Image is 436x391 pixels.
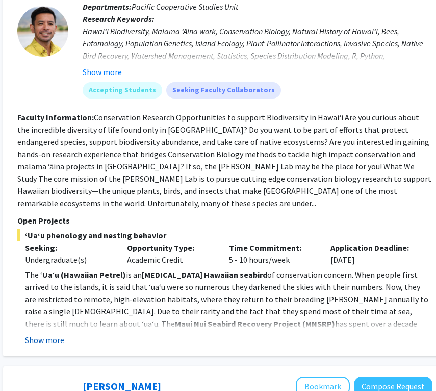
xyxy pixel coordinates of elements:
[323,241,425,266] div: [DATE]
[221,241,323,266] div: 5 - 10 hours/week
[132,2,238,12] span: Pacific Cooperative Studies Unit
[55,270,126,280] strong: u (Hawaiian Petrel)
[17,229,432,241] span: ʻUaʻu phenology and nesting behavior
[83,2,132,12] b: Departments:
[175,319,335,329] strong: Maui Nui Seabird Recovery Project (MNSRP)
[142,270,267,280] strong: [MEDICAL_DATA] Hawaiian seabird
[83,82,162,99] mat-chip: Accepting Students
[42,270,53,280] strong: Ua
[17,214,432,227] p: Open Projects
[119,241,221,266] div: Academic Credit
[25,268,432,379] p: The ʻ ʻ is an of conservation concern. When people first arrived to the islands, it is said that ...
[83,14,155,24] b: Research Keywords:
[83,25,432,74] div: Hawaiʻi Biodiversity, Malama ʻĀina work, Conservation Biology, Natural History of Hawaiʻi, Bees, ...
[25,241,112,254] p: Seeking:
[25,334,64,346] button: Show more
[25,254,112,266] div: Undergraduate(s)
[166,82,281,99] mat-chip: Seeking Faculty Collaborators
[17,112,94,123] b: Faculty Information:
[8,345,43,383] iframe: Chat
[17,112,431,208] fg-read-more: Conservation Research Opportunities to support Biodiversity in Hawai‘i Are you curious about the ...
[229,241,316,254] p: Time Commitment:
[127,241,214,254] p: Opportunity Type:
[330,241,417,254] p: Application Deadline:
[83,66,122,78] button: Show more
